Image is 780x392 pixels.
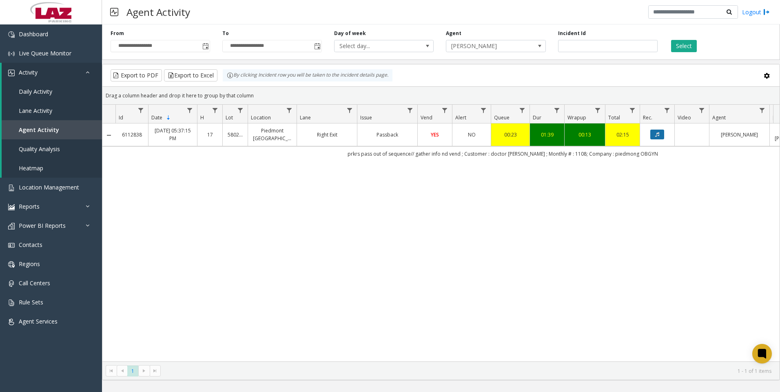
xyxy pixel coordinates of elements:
[2,101,102,120] a: Lane Activity
[19,30,48,38] span: Dashboard
[111,30,124,37] label: From
[119,114,123,121] span: Id
[567,114,586,121] span: Wrapup
[763,8,770,16] img: logout
[151,114,162,121] span: Date
[8,70,15,76] img: 'icon'
[102,132,115,139] a: Collapse Details
[517,105,528,116] a: Queue Filter Menu
[8,242,15,249] img: 'icon'
[165,115,172,121] span: Sortable
[478,105,489,116] a: Alert Filter Menu
[135,105,146,116] a: Id Filter Menu
[592,105,603,116] a: Wrapup Filter Menu
[210,105,221,116] a: H Filter Menu
[19,68,38,76] span: Activity
[19,88,52,95] span: Daily Activity
[405,105,416,116] a: Issue Filter Menu
[8,31,15,38] img: 'icon'
[362,131,412,139] a: Passback
[334,30,366,37] label: Day of week
[19,183,79,191] span: Location Management
[19,49,71,57] span: Live Queue Monitor
[201,40,210,52] span: Toggle popup
[253,127,292,142] a: Piedmont [GEOGRAPHIC_DATA]
[284,105,295,116] a: Location Filter Menu
[671,40,697,52] button: Select
[19,241,42,249] span: Contacts
[8,223,15,229] img: 'icon'
[431,131,439,138] span: YES
[166,368,771,374] kendo-pager-info: 1 - 1 of 1 items
[164,69,217,81] button: Export to Excel
[535,131,559,139] a: 01:39
[678,114,691,121] span: Video
[300,114,311,121] span: Lane
[712,114,726,121] span: Agent
[8,300,15,306] img: 'icon'
[251,114,271,121] span: Location
[111,69,162,81] button: Export to PDF
[153,127,192,142] a: [DATE] 05:37:15 PM
[19,107,52,115] span: Lane Activity
[8,261,15,268] img: 'icon'
[2,139,102,159] a: Quality Analysis
[455,114,466,121] span: Alert
[8,185,15,191] img: 'icon'
[494,114,510,121] span: Queue
[439,105,450,116] a: Vend Filter Menu
[533,114,541,121] span: Dur
[757,105,768,116] a: Agent Filter Menu
[19,164,43,172] span: Heatmap
[8,51,15,57] img: 'icon'
[226,114,233,121] span: Lot
[610,131,635,139] a: 02:15
[446,30,461,37] label: Agent
[714,131,764,139] a: [PERSON_NAME]
[302,131,352,139] a: Right Exit
[19,145,60,153] span: Quality Analysis
[8,204,15,210] img: 'icon'
[222,30,229,37] label: To
[122,2,194,22] h3: Agent Activity
[184,105,195,116] a: Date Filter Menu
[102,88,780,103] div: Drag a column header and drop it here to group by that column
[2,120,102,139] a: Agent Activity
[19,203,40,210] span: Reports
[8,280,15,287] img: 'icon'
[223,69,392,81] div: By clicking Incident row you will be taken to the incident details page.
[19,279,50,287] span: Call Centers
[200,114,204,121] span: H
[2,63,102,82] a: Activity
[235,105,246,116] a: Lot Filter Menu
[662,105,673,116] a: Rec. Filter Menu
[421,114,432,121] span: Vend
[558,30,586,37] label: Incident Id
[643,114,652,121] span: Rec.
[627,105,638,116] a: Total Filter Menu
[360,114,372,121] span: Issue
[569,131,600,139] a: 00:13
[2,159,102,178] a: Heatmap
[228,131,243,139] a: 580268
[8,319,15,325] img: 'icon'
[120,131,143,139] a: 6112838
[102,105,780,361] div: Data table
[742,8,770,16] a: Logout
[344,105,355,116] a: Lane Filter Menu
[19,222,66,229] span: Power BI Reports
[423,131,447,139] a: YES
[127,366,138,377] span: Page 1
[2,82,102,101] a: Daily Activity
[446,40,525,52] span: [PERSON_NAME]
[227,72,233,79] img: infoIcon.svg
[696,105,707,116] a: Video Filter Menu
[202,131,217,139] a: 17
[110,2,118,22] img: pageIcon
[496,131,525,139] a: 00:23
[312,40,321,52] span: Toggle popup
